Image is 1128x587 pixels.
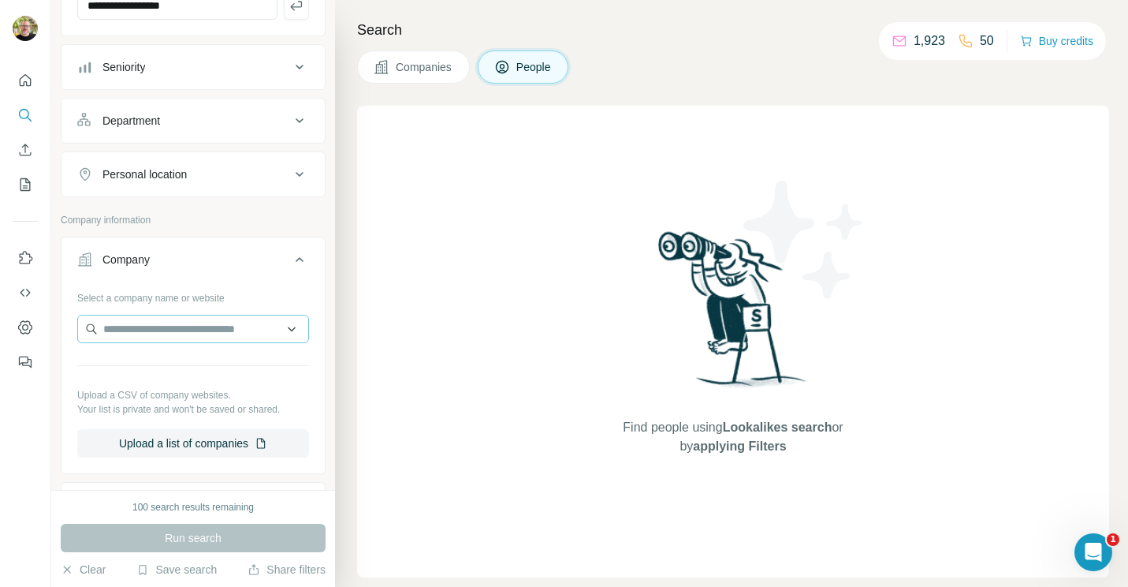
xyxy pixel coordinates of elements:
div: 100 search results remaining [132,500,254,514]
button: Buy credits [1020,30,1093,52]
div: Company [102,252,150,267]
button: Quick start [13,66,38,95]
img: Avatar [13,16,38,41]
button: Company [61,241,325,285]
button: Seniority [61,48,325,86]
img: Surfe Illustration - Woman searching with binoculars [651,227,815,403]
h4: Search [357,19,1109,41]
p: 50 [980,32,994,50]
button: Use Surfe API [13,279,38,307]
p: Your list is private and won't be saved or shared. [77,402,309,417]
span: People [516,59,553,75]
span: Find people using or by [607,418,859,456]
button: Save search [136,562,217,578]
button: Personal location [61,155,325,193]
div: Seniority [102,59,145,75]
div: Personal location [102,166,187,182]
p: Upload a CSV of company websites. [77,388,309,402]
button: Industry [61,486,325,524]
button: My lists [13,170,38,199]
div: Select a company name or website [77,285,309,305]
button: Dashboard [13,313,38,342]
span: applying Filters [693,439,786,453]
span: Lookalikes search [723,421,832,434]
p: 1,923 [914,32,945,50]
span: 1 [1107,533,1119,546]
button: Clear [61,562,106,578]
button: Feedback [13,348,38,376]
button: Department [61,102,325,140]
p: Company information [61,213,326,227]
button: Search [13,101,38,129]
button: Share filters [248,562,326,578]
span: Companies [396,59,453,75]
div: Department [102,113,160,129]
img: Surfe Illustration - Stars [733,169,875,311]
button: Enrich CSV [13,136,38,164]
button: Upload a list of companies [77,429,309,458]
iframe: Intercom live chat [1074,533,1112,571]
button: Use Surfe on LinkedIn [13,244,38,272]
